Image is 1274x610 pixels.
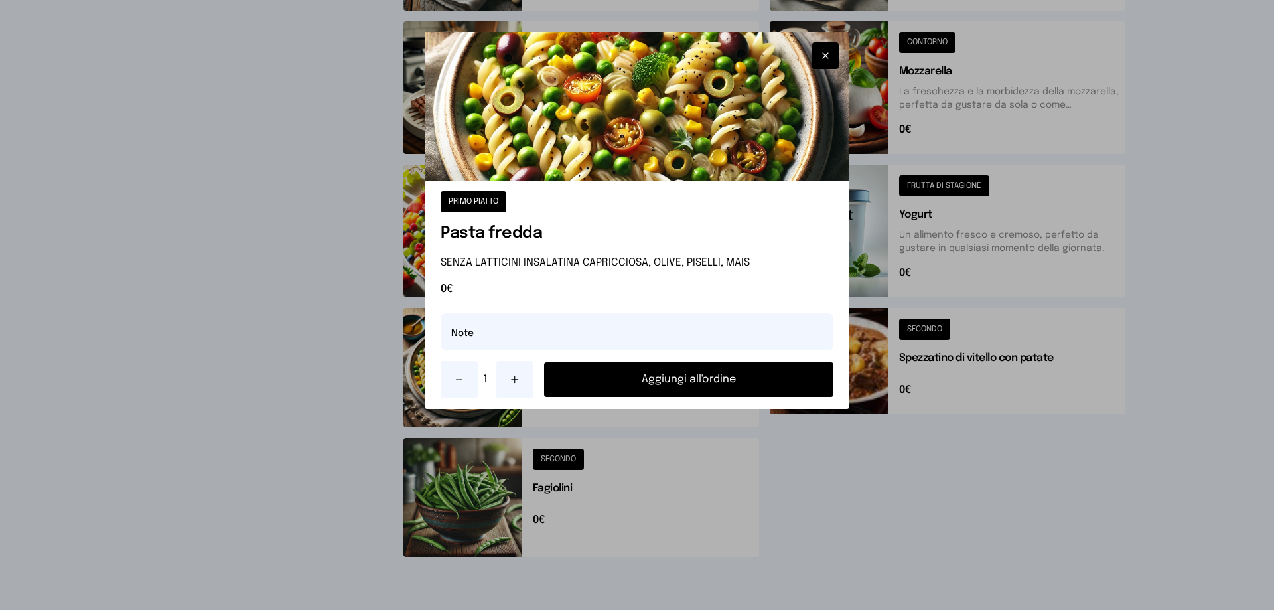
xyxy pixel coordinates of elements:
[425,32,849,181] img: Pasta fredda
[441,281,833,297] span: 0€
[544,362,833,397] button: Aggiungi all'ordine
[441,255,833,271] p: SENZA LATTICINI INSALATINA CAPRICCIOSA, OLIVE, PISELLI, MAIS
[441,191,506,212] button: PRIMO PIATTO
[483,372,491,388] span: 1
[441,223,833,244] h1: Pasta fredda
